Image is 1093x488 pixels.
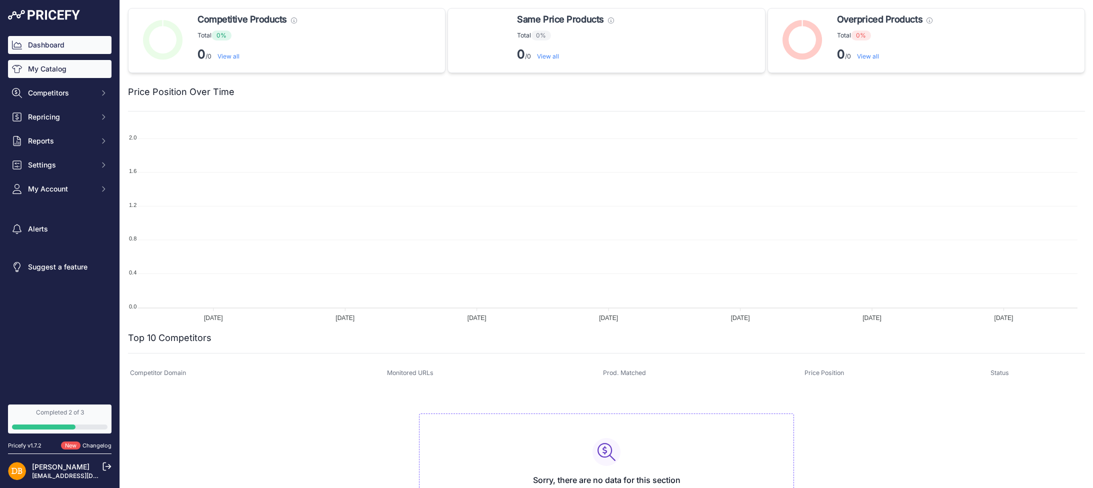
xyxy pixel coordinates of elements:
tspan: [DATE] [862,314,881,321]
tspan: 0.0 [129,303,136,309]
div: Pricefy v1.7.2 [8,441,41,450]
tspan: [DATE] [994,314,1013,321]
span: My Account [28,184,93,194]
nav: Sidebar [8,36,111,392]
a: View all [217,52,239,60]
a: [EMAIL_ADDRESS][DOMAIN_NAME] [32,472,136,479]
span: Overpriced Products [837,12,922,26]
tspan: 1.6 [129,168,136,174]
tspan: [DATE] [335,314,354,321]
button: My Account [8,180,111,198]
span: 0% [211,30,231,40]
h2: Top 10 Competitors [128,331,211,345]
a: View all [857,52,879,60]
button: Reports [8,132,111,150]
p: /0 [517,46,613,62]
strong: 0 [197,47,205,61]
button: Repricing [8,108,111,126]
tspan: 2.0 [129,134,136,140]
span: Reports [28,136,93,146]
a: My Catalog [8,60,111,78]
button: Competitors [8,84,111,102]
a: [PERSON_NAME] [32,462,89,471]
span: Competitive Products [197,12,287,26]
p: Total [837,30,932,40]
div: Completed 2 of 3 [12,408,107,416]
p: /0 [837,46,932,62]
button: Settings [8,156,111,174]
span: 0% [531,30,551,40]
span: Competitors [28,88,93,98]
p: /0 [197,46,297,62]
tspan: 0.8 [129,235,136,241]
h2: Price Position Over Time [128,85,234,99]
a: Suggest a feature [8,258,111,276]
span: Settings [28,160,93,170]
tspan: 1.2 [129,202,136,208]
span: Price Position [804,369,844,376]
span: Status [990,369,1009,376]
p: Total [197,30,297,40]
a: Alerts [8,220,111,238]
tspan: [DATE] [599,314,618,321]
strong: 0 [837,47,845,61]
span: Repricing [28,112,93,122]
span: New [61,441,80,450]
span: Monitored URLs [387,369,433,376]
img: Pricefy Logo [8,10,80,20]
a: Changelog [82,442,111,449]
tspan: 0.4 [129,269,136,275]
span: 0% [851,30,871,40]
span: Prod. Matched [603,369,646,376]
p: Total [517,30,613,40]
tspan: [DATE] [731,314,750,321]
span: Same Price Products [517,12,603,26]
strong: 0 [517,47,525,61]
h3: Sorry, there are no data for this section [427,474,785,486]
a: Completed 2 of 3 [8,404,111,433]
tspan: [DATE] [467,314,486,321]
span: Competitor Domain [130,369,186,376]
tspan: [DATE] [204,314,223,321]
a: Dashboard [8,36,111,54]
a: View all [537,52,559,60]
